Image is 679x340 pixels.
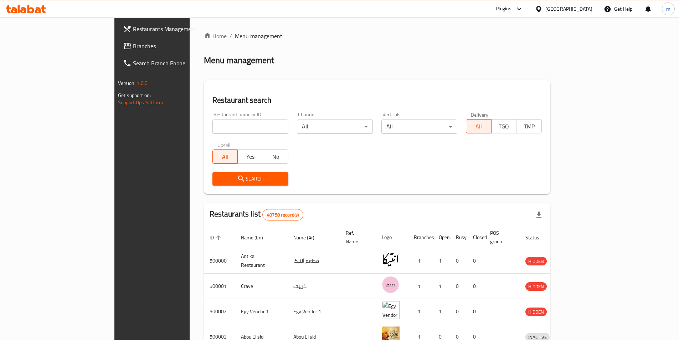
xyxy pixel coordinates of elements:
[204,55,274,66] h2: Menu management
[519,121,539,132] span: TMP
[466,119,492,133] button: All
[263,212,303,218] span: 40758 record(s)
[496,5,511,13] div: Plugins
[408,227,433,248] th: Branches
[408,299,433,324] td: 1
[433,227,450,248] th: Open
[212,95,542,106] h2: Restaurant search
[467,299,484,324] td: 0
[263,149,288,164] button: No
[490,229,511,246] span: POS group
[545,5,592,13] div: [GEOGRAPHIC_DATA]
[471,112,489,117] label: Delivery
[666,5,670,13] span: m
[525,257,547,265] span: HIDDEN
[230,32,232,40] li: /
[450,274,467,299] td: 0
[450,227,467,248] th: Busy
[297,120,373,134] div: All
[530,206,547,223] div: Export file
[235,32,282,40] span: Menu management
[262,209,303,220] div: Total records count
[408,248,433,274] td: 1
[217,142,231,147] label: Upsell
[288,274,340,299] td: كرييف
[118,98,163,107] a: Support.OpsPlatform
[525,283,547,291] span: HIDDEN
[494,121,514,132] span: TGO
[525,308,547,316] div: HIDDEN
[117,37,228,55] a: Branches
[266,152,286,162] span: No
[133,42,222,50] span: Branches
[525,233,549,242] span: Status
[467,274,484,299] td: 0
[288,248,340,274] td: مطعم أنتيكا
[467,227,484,248] th: Closed
[450,248,467,274] td: 0
[525,308,547,316] span: HIDDEN
[210,209,304,220] h2: Restaurants list
[133,25,222,33] span: Restaurants Management
[376,227,408,248] th: Logo
[133,59,222,67] span: Search Branch Phone
[235,248,288,274] td: Antika Restaurant
[117,55,228,72] a: Search Branch Phone
[382,250,400,268] img: Antika Restaurant
[241,233,272,242] span: Name (En)
[210,233,223,242] span: ID
[293,233,324,242] span: Name (Ar)
[117,20,228,37] a: Restaurants Management
[137,78,148,88] span: 1.0.0
[433,274,450,299] td: 1
[382,276,400,294] img: Crave
[469,121,489,132] span: All
[433,248,450,274] td: 1
[235,274,288,299] td: Crave
[288,299,340,324] td: Egy Vendor 1
[237,149,263,164] button: Yes
[235,299,288,324] td: Egy Vendor 1
[241,152,260,162] span: Yes
[382,301,400,319] img: Egy Vendor 1
[216,152,235,162] span: All
[118,91,151,100] span: Get support on:
[218,174,283,183] span: Search
[433,299,450,324] td: 1
[381,120,457,134] div: All
[212,149,238,164] button: All
[516,119,542,133] button: TMP
[204,32,550,40] nav: breadcrumb
[118,78,135,88] span: Version:
[450,299,467,324] td: 0
[346,229,367,246] span: Ref. Name
[212,120,288,134] input: Search for restaurant name or ID..
[212,172,288,186] button: Search
[467,248,484,274] td: 0
[408,274,433,299] td: 1
[491,119,517,133] button: TGO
